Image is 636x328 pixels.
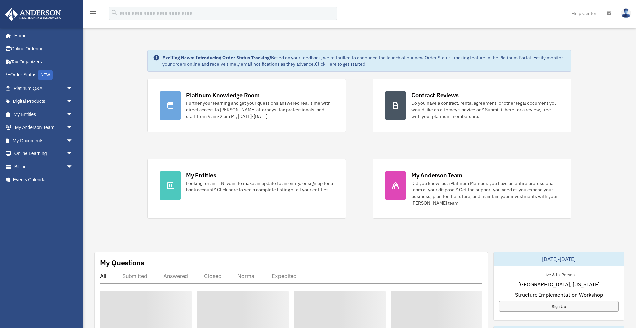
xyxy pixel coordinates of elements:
[38,70,53,80] div: NEW
[66,121,79,135] span: arrow_drop_down
[5,160,83,173] a: Billingarrow_drop_down
[411,91,459,99] div: Contract Reviews
[186,171,216,179] div: My Entities
[411,180,559,206] div: Did you know, as a Platinum Member, you have an entire professional team at your disposal? Get th...
[272,273,297,279] div: Expedited
[5,147,83,160] a: Online Learningarrow_drop_down
[66,147,79,161] span: arrow_drop_down
[162,55,271,61] strong: Exciting News: Introducing Order Status Tracking!
[111,9,118,16] i: search
[5,42,83,56] a: Online Ordering
[163,273,188,279] div: Answered
[494,252,624,266] div: [DATE]-[DATE]
[5,29,79,42] a: Home
[5,173,83,186] a: Events Calendar
[66,95,79,108] span: arrow_drop_down
[147,159,346,219] a: My Entities Looking for an EIN, want to make an update to an entity, or sign up for a bank accoun...
[186,180,334,193] div: Looking for an EIN, want to make an update to an entity, or sign up for a bank account? Click her...
[5,108,83,121] a: My Entitiesarrow_drop_down
[5,95,83,108] a: Digital Productsarrow_drop_down
[5,121,83,134] a: My Anderson Teamarrow_drop_down
[186,91,260,99] div: Platinum Knowledge Room
[89,12,97,17] a: menu
[204,273,222,279] div: Closed
[515,291,603,299] span: Structure Implementation Workshop
[373,79,571,132] a: Contract Reviews Do you have a contract, rental agreement, or other legal document you would like...
[147,79,346,132] a: Platinum Knowledge Room Further your learning and get your questions answered real-time with dire...
[100,273,106,279] div: All
[66,134,79,147] span: arrow_drop_down
[5,82,83,95] a: Platinum Q&Aarrow_drop_down
[315,61,367,67] a: Click Here to get started!
[122,273,147,279] div: Submitted
[5,68,83,82] a: Order StatusNEW
[66,108,79,121] span: arrow_drop_down
[621,8,631,18] img: User Pic
[66,160,79,174] span: arrow_drop_down
[238,273,256,279] div: Normal
[5,134,83,147] a: My Documentsarrow_drop_down
[5,55,83,68] a: Tax Organizers
[100,258,144,267] div: My Questions
[186,100,334,120] div: Further your learning and get your questions answered real-time with direct access to [PERSON_NAM...
[499,301,619,312] a: Sign Up
[162,54,566,67] div: Based on your feedback, we're thrilled to announce the launch of our new Order Status Tracking fe...
[411,100,559,120] div: Do you have a contract, rental agreement, or other legal document you would like an attorney's ad...
[373,159,571,219] a: My Anderson Team Did you know, as a Platinum Member, you have an entire professional team at your...
[89,9,97,17] i: menu
[411,171,462,179] div: My Anderson Team
[538,271,580,278] div: Live & In-Person
[3,8,63,21] img: Anderson Advisors Platinum Portal
[66,82,79,95] span: arrow_drop_down
[518,280,600,288] span: [GEOGRAPHIC_DATA], [US_STATE]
